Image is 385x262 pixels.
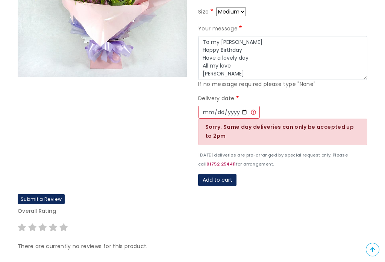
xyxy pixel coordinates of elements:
label: Size [198,8,215,17]
label: Submit a Review [18,194,65,204]
a: 01752 254411 [206,161,236,167]
textarea: To my [PERSON_NAME] Happy Birthday Have a lovely day All my love [PERSON_NAME] [198,36,367,80]
p: Overall Rating [18,207,367,216]
button: Add to cart [198,174,236,187]
strong: Sorry. Same day deliveries can only be accepted up to 2pm [205,123,354,140]
label: Your message [198,24,244,33]
label: Delivery date [198,94,240,103]
div: If no message required please type "None" [198,80,367,89]
p: There are currently no reviews for this product. [18,242,367,251]
small: [DATE] deliveries are pre-arranged by special request only. Please call for arrangement. [198,152,348,167]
